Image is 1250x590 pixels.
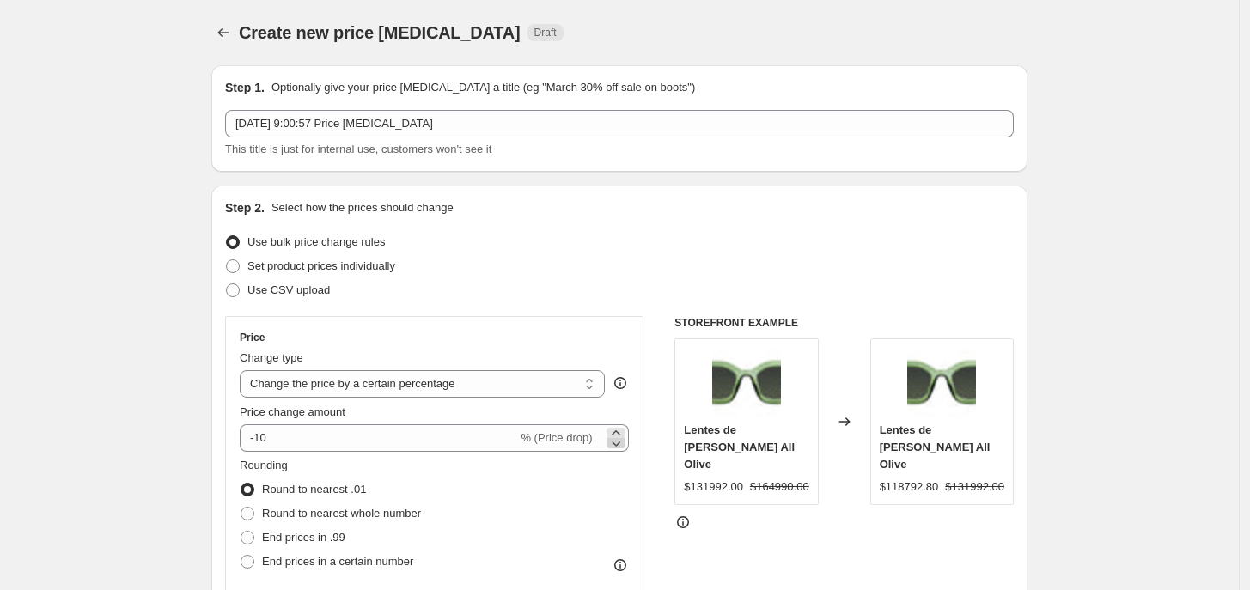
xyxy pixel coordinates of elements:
[240,424,517,452] input: -15
[239,23,521,42] span: Create new price [MEDICAL_DATA]
[684,423,795,471] span: Lentes de [PERSON_NAME] All Olive
[211,21,235,45] button: Price change jobs
[247,235,385,248] span: Use bulk price change rules
[880,478,939,496] div: $118792.80
[945,478,1004,496] strike: $131992.00
[247,259,395,272] span: Set product prices individually
[712,348,781,417] img: azalee-all-olive-frontal_1280x.progressive_389d0da8-3a67-4741-8cac-c399679cc047_80x.webp
[907,348,976,417] img: azalee-all-olive-frontal_1280x.progressive_389d0da8-3a67-4741-8cac-c399679cc047_80x.webp
[674,316,1014,330] h6: STOREFRONT EXAMPLE
[880,423,991,471] span: Lentes de [PERSON_NAME] All Olive
[240,405,345,418] span: Price change amount
[240,351,303,364] span: Change type
[225,110,1014,137] input: 30% off holiday sale
[521,431,592,444] span: % (Price drop)
[271,199,454,216] p: Select how the prices should change
[262,507,421,520] span: Round to nearest whole number
[534,26,557,40] span: Draft
[225,79,265,96] h2: Step 1.
[612,374,629,392] div: help
[684,478,743,496] div: $131992.00
[225,143,491,155] span: This title is just for internal use, customers won't see it
[262,483,366,496] span: Round to nearest .01
[271,79,695,96] p: Optionally give your price [MEDICAL_DATA] a title (eg "March 30% off sale on boots")
[262,555,413,568] span: End prices in a certain number
[262,531,345,544] span: End prices in .99
[225,199,265,216] h2: Step 2.
[240,331,265,344] h3: Price
[247,283,330,296] span: Use CSV upload
[750,478,809,496] strike: $164990.00
[240,459,288,471] span: Rounding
